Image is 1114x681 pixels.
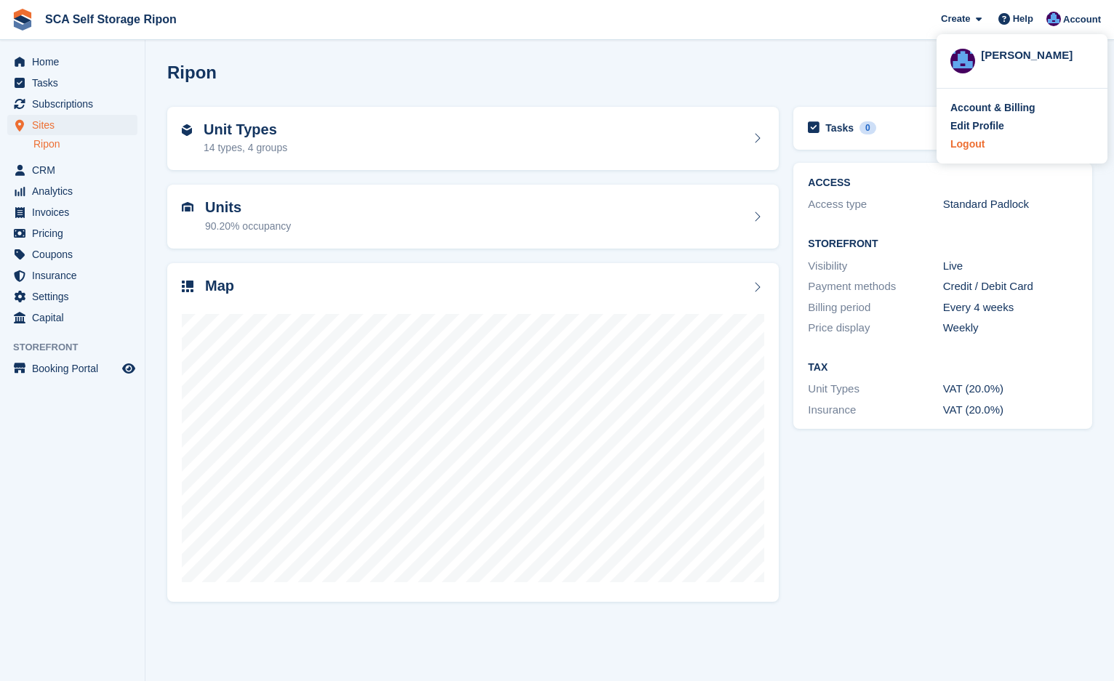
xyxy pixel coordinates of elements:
[808,299,942,316] div: Billing period
[7,115,137,135] a: menu
[32,244,119,265] span: Coupons
[7,265,137,286] a: menu
[7,223,137,243] a: menu
[205,199,291,216] h2: Units
[32,160,119,180] span: CRM
[32,115,119,135] span: Sites
[943,320,1078,337] div: Weekly
[1063,12,1101,27] span: Account
[32,286,119,307] span: Settings
[7,52,137,72] a: menu
[950,137,1094,152] a: Logout
[7,181,137,201] a: menu
[205,278,234,294] h2: Map
[859,121,876,134] div: 0
[167,63,217,82] h2: Ripon
[32,202,119,222] span: Invoices
[205,219,291,234] div: 90.20% occupancy
[943,278,1078,295] div: Credit / Debit Card
[808,278,942,295] div: Payment methods
[808,381,942,398] div: Unit Types
[204,121,287,138] h2: Unit Types
[32,358,119,379] span: Booking Portal
[943,196,1078,213] div: Standard Padlock
[943,381,1078,398] div: VAT (20.0%)
[808,402,942,419] div: Insurance
[808,362,1078,374] h2: Tax
[943,299,1078,316] div: Every 4 weeks
[32,223,119,243] span: Pricing
[182,281,193,292] img: map-icn-33ee37083ee616e46c38cad1a60f524a97daa1e2b2c8c0bc3eb3415660979fc1.svg
[167,107,779,171] a: Unit Types 14 types, 4 groups
[943,258,1078,275] div: Live
[7,160,137,180] a: menu
[808,258,942,275] div: Visibility
[950,49,975,73] img: Sarah Race
[204,140,287,156] div: 14 types, 4 groups
[182,202,193,212] img: unit-icn-7be61d7bf1b0ce9d3e12c5938cc71ed9869f7b940bace4675aadf7bd6d80202e.svg
[33,137,137,151] a: Ripon
[7,358,137,379] a: menu
[808,320,942,337] div: Price display
[1046,12,1061,26] img: Sarah Race
[7,307,137,328] a: menu
[32,73,119,93] span: Tasks
[7,73,137,93] a: menu
[1013,12,1033,26] span: Help
[941,12,970,26] span: Create
[981,47,1094,60] div: [PERSON_NAME]
[950,118,1094,134] a: Edit Profile
[167,263,779,603] a: Map
[32,181,119,201] span: Analytics
[32,52,119,72] span: Home
[950,100,1035,116] div: Account & Billing
[32,307,119,328] span: Capital
[32,265,119,286] span: Insurance
[39,7,183,31] a: SCA Self Storage Ripon
[13,340,145,355] span: Storefront
[7,202,137,222] a: menu
[32,94,119,114] span: Subscriptions
[943,402,1078,419] div: VAT (20.0%)
[808,238,1078,250] h2: Storefront
[808,177,1078,189] h2: ACCESS
[167,185,779,249] a: Units 90.20% occupancy
[808,196,942,213] div: Access type
[12,9,33,31] img: stora-icon-8386f47178a22dfd0bd8f6a31ec36ba5ce8667c1dd55bd0f319d3a0aa187defe.svg
[825,121,854,134] h2: Tasks
[950,137,985,152] div: Logout
[7,94,137,114] a: menu
[182,124,192,136] img: unit-type-icn-2b2737a686de81e16bb02015468b77c625bbabd49415b5ef34ead5e3b44a266d.svg
[7,286,137,307] a: menu
[950,118,1004,134] div: Edit Profile
[120,360,137,377] a: Preview store
[950,100,1094,116] a: Account & Billing
[7,244,137,265] a: menu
